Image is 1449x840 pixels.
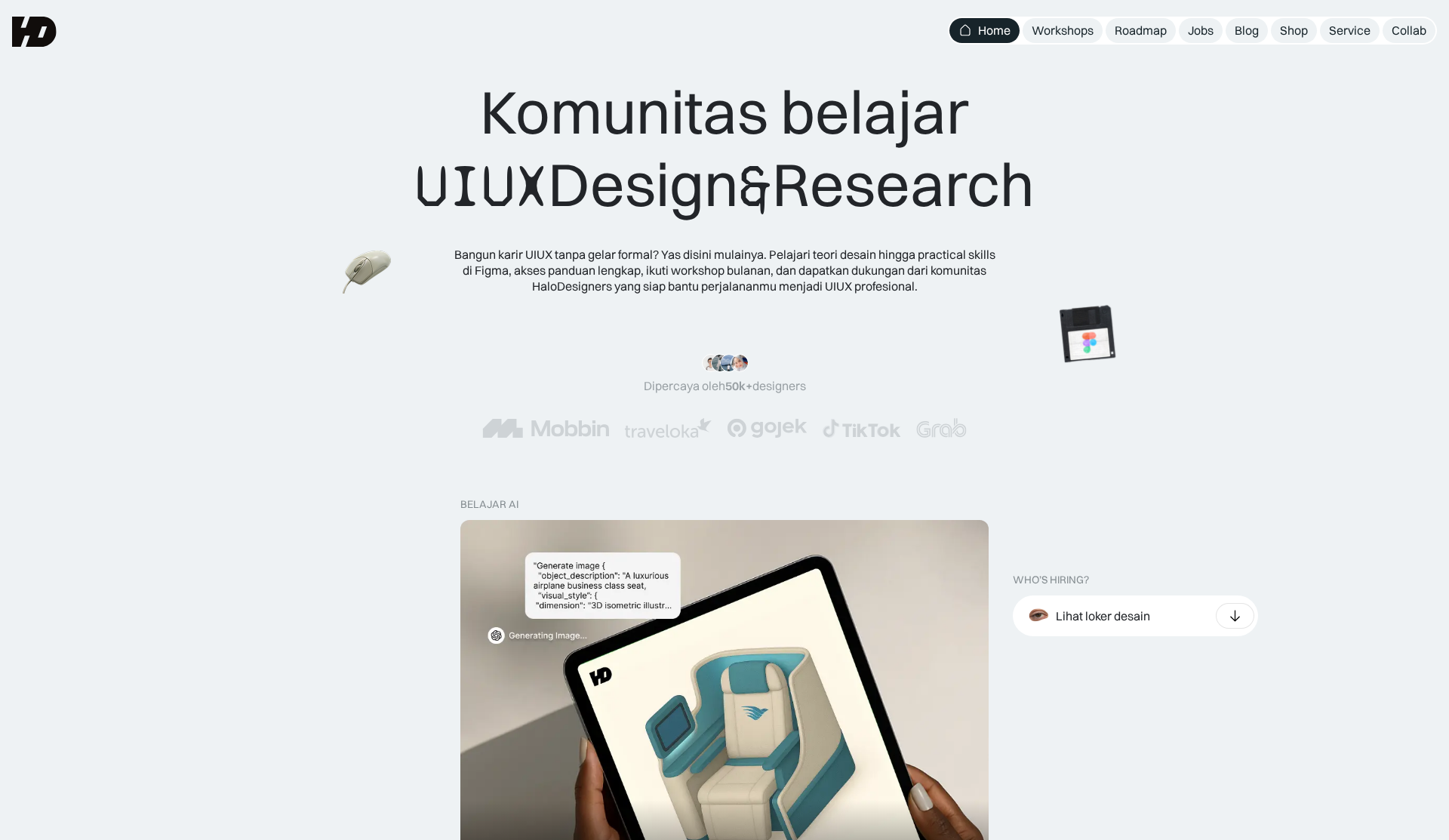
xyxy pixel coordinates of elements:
div: Blog [1235,23,1259,38]
div: WHO’S HIRING? [1013,574,1089,586]
div: Bangun karir UIUX tanpa gelar formal? Yas disini mulainya. Pelajari teori desain hingga practical... [453,247,996,294]
div: Roadmap [1115,23,1167,38]
div: Shop [1280,23,1308,38]
span: & [739,150,772,223]
a: Blog [1226,18,1268,43]
div: Lihat loker desain [1056,608,1150,624]
div: Jobs [1188,23,1214,38]
div: Home [978,23,1011,38]
a: Jobs [1179,18,1223,43]
div: Dipercaya oleh designers [644,378,806,394]
span: 50k+ [725,378,752,393]
div: Workshops [1032,23,1094,38]
span: UIUX [415,150,548,223]
div: Collab [1392,23,1426,38]
a: Roadmap [1106,18,1176,43]
a: Workshops [1023,18,1103,43]
a: Home [949,18,1020,43]
div: belajar ai [460,498,518,511]
a: Service [1320,18,1380,43]
a: Shop [1271,18,1317,43]
div: Komunitas belajar Design Research [415,75,1035,223]
a: Collab [1383,18,1435,43]
div: Service [1329,23,1371,38]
